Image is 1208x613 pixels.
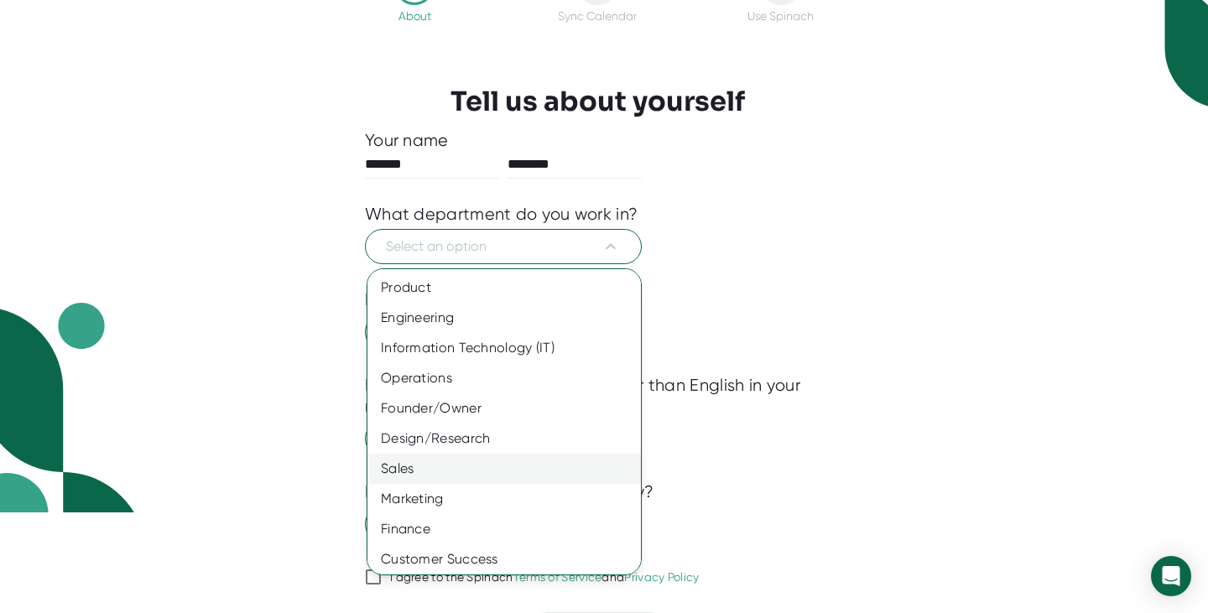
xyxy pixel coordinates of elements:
div: Customer Success [367,544,653,574]
div: Product [367,273,653,303]
div: Finance [367,514,653,544]
div: Information Technology (IT) [367,333,653,363]
div: Open Intercom Messenger [1151,556,1191,596]
div: Design/Research [367,423,653,454]
div: Engineering [367,303,653,333]
div: Sales [367,454,653,484]
div: Operations [367,363,653,393]
div: Marketing [367,484,653,514]
div: Founder/Owner [367,393,653,423]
